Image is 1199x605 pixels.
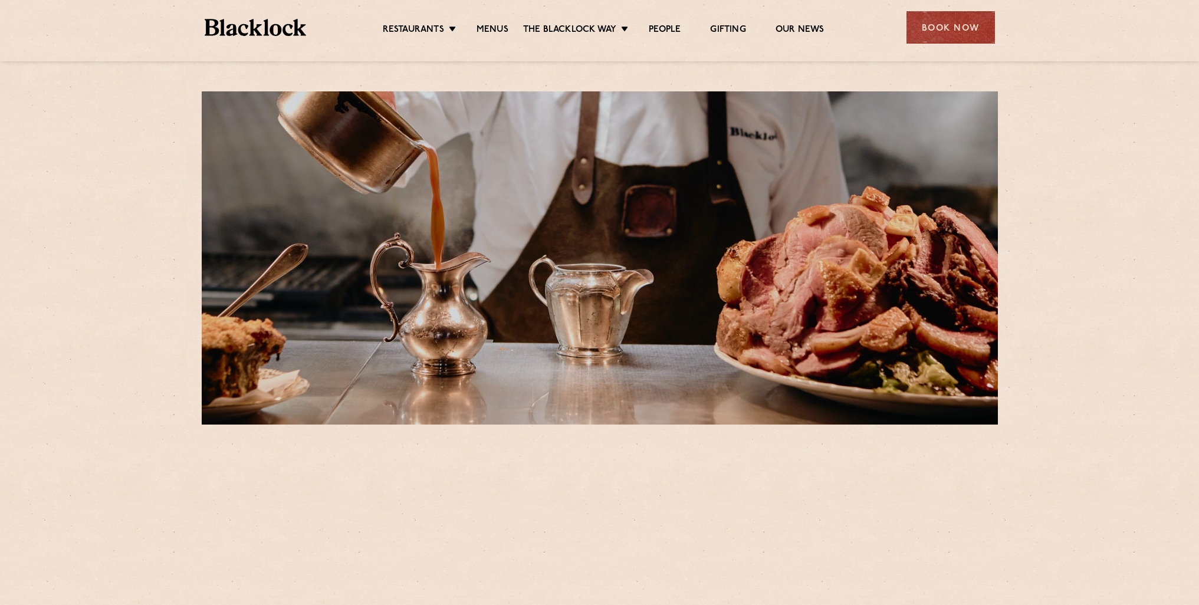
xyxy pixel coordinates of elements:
[523,24,616,37] a: The Blacklock Way
[383,24,444,37] a: Restaurants
[477,24,508,37] a: Menus
[906,11,995,44] div: Book Now
[205,19,307,36] img: BL_Textured_Logo-footer-cropped.svg
[776,24,824,37] a: Our News
[649,24,681,37] a: People
[710,24,745,37] a: Gifting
